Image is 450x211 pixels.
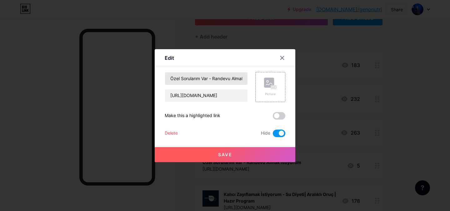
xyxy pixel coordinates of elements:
[165,72,247,85] input: Title
[264,92,277,96] div: Picture
[165,130,178,137] div: Delete
[218,152,232,157] span: Save
[155,147,295,162] button: Save
[165,112,220,120] div: Make this a highlighted link
[165,89,247,102] input: URL
[165,54,174,62] div: Edit
[261,130,270,137] span: Hide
